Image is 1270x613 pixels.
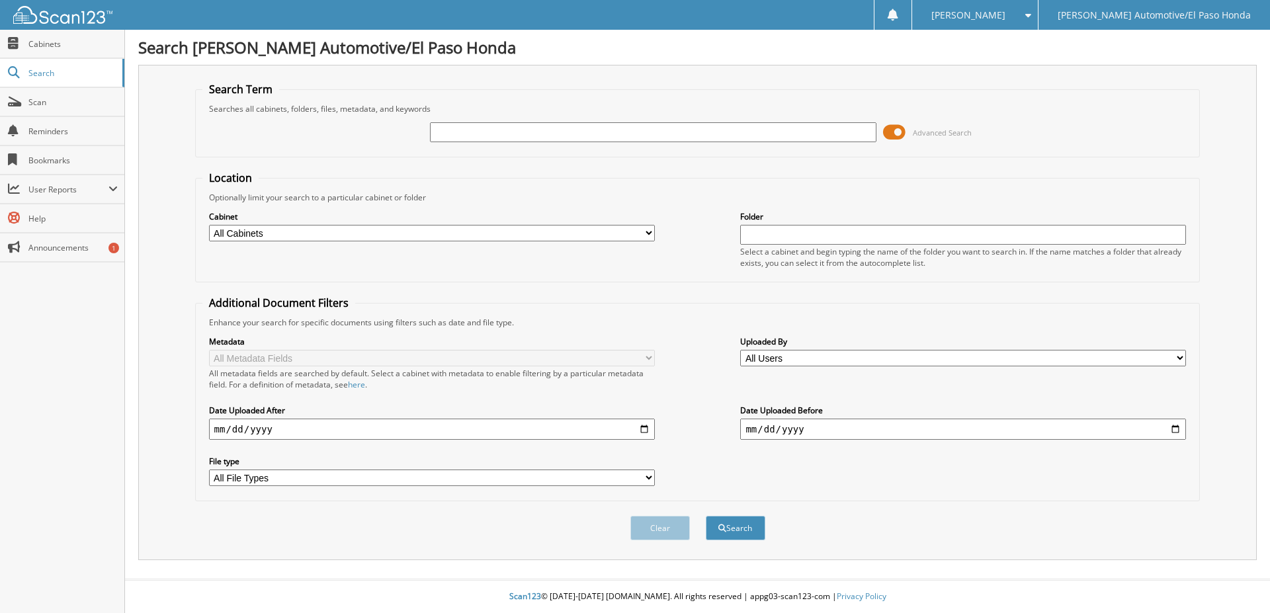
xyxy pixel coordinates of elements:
span: [PERSON_NAME] [931,11,1005,19]
span: Scan [28,97,118,108]
label: Folder [740,211,1186,222]
h1: Search [PERSON_NAME] Automotive/El Paso Honda [138,36,1257,58]
span: Advanced Search [913,128,972,138]
label: Date Uploaded Before [740,405,1186,416]
label: File type [209,456,655,467]
div: Optionally limit your search to a particular cabinet or folder [202,192,1193,203]
label: Metadata [209,336,655,347]
legend: Additional Document Filters [202,296,355,310]
div: All metadata fields are searched by default. Select a cabinet with metadata to enable filtering b... [209,368,655,390]
span: [PERSON_NAME] Automotive/El Paso Honda [1058,11,1251,19]
button: Search [706,516,765,540]
legend: Search Term [202,82,279,97]
img: scan123-logo-white.svg [13,6,112,24]
legend: Location [202,171,259,185]
input: end [740,419,1186,440]
a: here [348,379,365,390]
label: Uploaded By [740,336,1186,347]
span: Bookmarks [28,155,118,166]
span: User Reports [28,184,108,195]
span: Search [28,67,116,79]
label: Date Uploaded After [209,405,655,416]
iframe: Chat Widget [1204,550,1270,613]
div: Enhance your search for specific documents using filters such as date and file type. [202,317,1193,328]
span: Announcements [28,242,118,253]
span: Cabinets [28,38,118,50]
div: Searches all cabinets, folders, files, metadata, and keywords [202,103,1193,114]
span: Reminders [28,126,118,137]
div: 1 [108,243,119,253]
input: start [209,419,655,440]
a: Privacy Policy [837,591,886,602]
div: © [DATE]-[DATE] [DOMAIN_NAME]. All rights reserved | appg03-scan123-com | [125,581,1270,613]
span: Scan123 [509,591,541,602]
span: Help [28,213,118,224]
label: Cabinet [209,211,655,222]
button: Clear [630,516,690,540]
div: Select a cabinet and begin typing the name of the folder you want to search in. If the name match... [740,246,1186,268]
